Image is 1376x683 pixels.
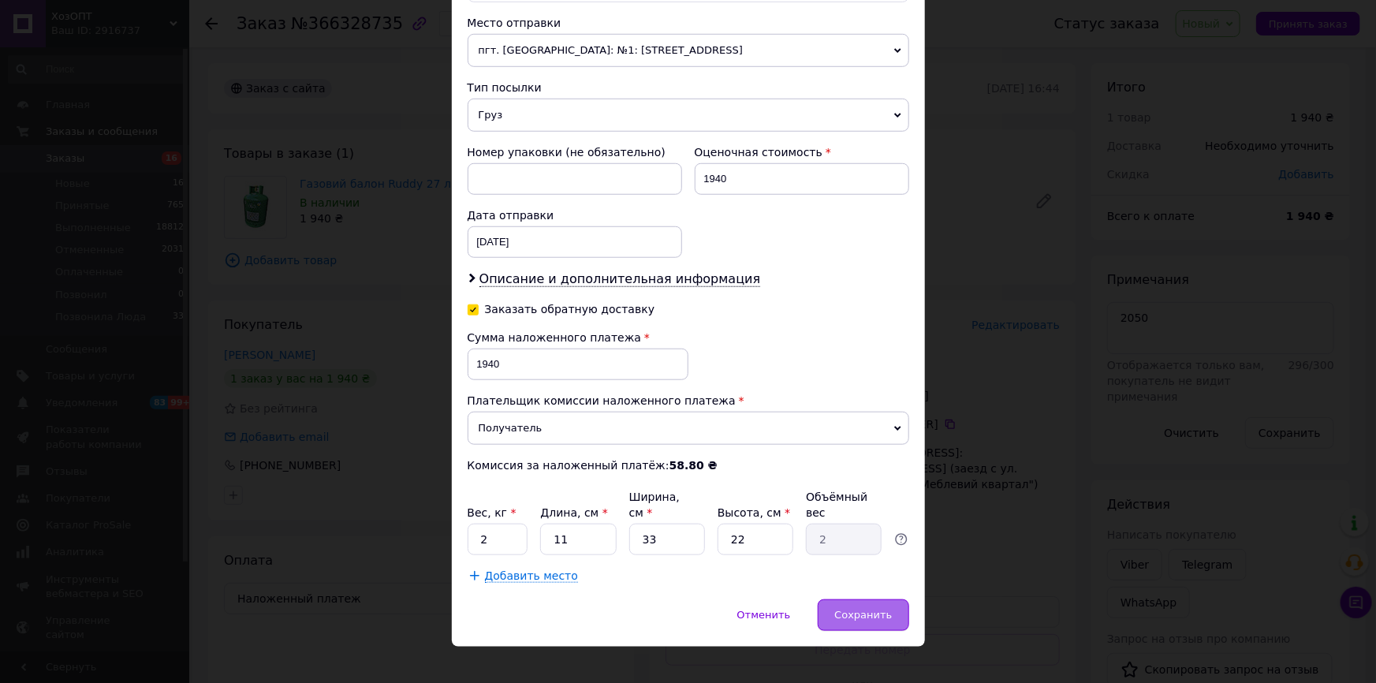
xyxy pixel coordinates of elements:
span: Груз [468,99,909,132]
div: Комиссия за наложенный платёж: [468,457,909,473]
span: Сохранить [834,609,892,621]
span: Место отправки [468,17,561,29]
div: Номер упаковки (не обязательно) [468,144,682,160]
label: Вес, кг [468,506,516,519]
b: 58.80 ₴ [669,459,718,472]
label: Ширина, см [629,491,680,519]
span: Добавить место [485,569,579,583]
label: Длина, см [540,506,607,519]
label: Высота, см [718,506,790,519]
div: Заказать обратную доставку [485,303,655,316]
span: Плательщик комиссии наложенного платежа [468,394,736,407]
span: Отменить [737,609,791,621]
span: Сумма наложенного платежа [468,331,642,344]
span: Получатель [468,412,909,445]
span: Описание и дополнительная информация [479,271,761,287]
span: пгт. [GEOGRAPHIC_DATA]: №1: [STREET_ADDRESS] [468,34,909,67]
div: Оценочная стоимость [695,144,909,160]
span: Тип посылки [468,81,542,94]
div: Дата отправки [468,207,682,223]
div: Объёмный вес [806,489,882,521]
